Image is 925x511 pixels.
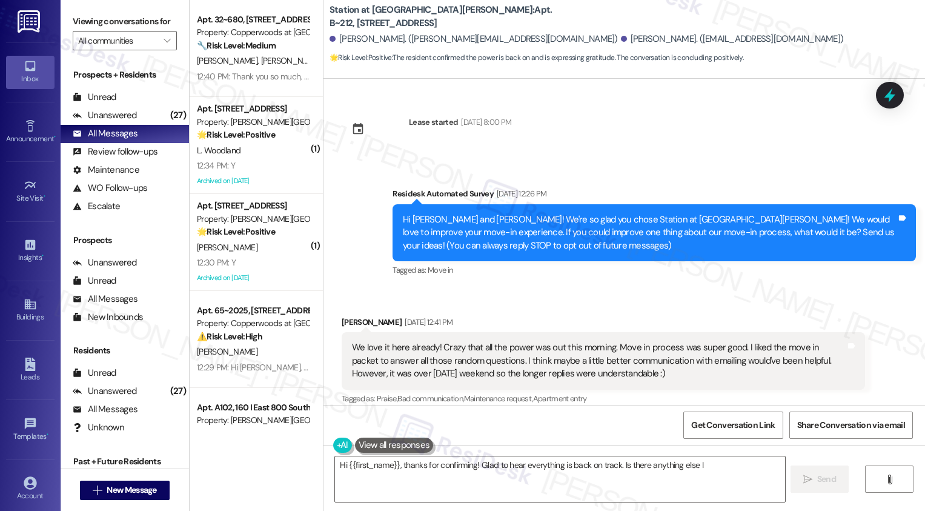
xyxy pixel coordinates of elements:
[42,252,44,260] span: •
[197,331,262,342] strong: ⚠️ Risk Level: High
[73,200,120,213] div: Escalate
[197,226,275,237] strong: 🌟 Risk Level: Positive
[197,317,309,330] div: Property: Copperwoods at [GEOGRAPHIC_DATA]
[73,127,138,140] div: All Messages
[6,235,55,267] a: Insights •
[167,106,189,125] div: (27)
[197,40,276,51] strong: 🔧 Risk Level: Medium
[393,261,916,279] div: Tagged as:
[803,475,812,484] i: 
[197,242,257,253] span: [PERSON_NAME]
[817,473,836,486] span: Send
[494,187,546,200] div: [DATE] 12:26 PM
[197,257,236,268] div: 12:30 PM: Y
[464,393,533,404] span: Maintenance request ,
[6,413,55,446] a: Templates •
[73,91,116,104] div: Unread
[61,68,189,81] div: Prospects + Residents
[789,412,913,439] button: Share Conversation via email
[683,412,783,439] button: Get Conversation Link
[409,116,459,129] div: Lease started
[78,31,157,50] input: All communities
[6,354,55,387] a: Leads
[73,385,137,398] div: Unanswered
[393,187,916,204] div: Residesk Automated Survey
[330,4,572,30] b: Station at [GEOGRAPHIC_DATA][PERSON_NAME]: Apt. B~212, [STREET_ADDRESS]
[196,270,310,286] div: Archived on [DATE]
[61,344,189,357] div: Residents
[73,421,124,434] div: Unknown
[61,234,189,247] div: Prospects
[73,367,116,379] div: Unread
[54,133,56,141] span: •
[73,145,157,158] div: Review follow-ups
[73,182,147,195] div: WO Follow-ups
[197,145,240,156] span: L. Woodland
[6,473,55,506] a: Account
[330,53,392,62] strong: 🌟 Risk Level: Positive
[197,129,275,140] strong: 🌟 Risk Level: Positive
[197,116,309,129] div: Property: [PERSON_NAME][GEOGRAPHIC_DATA]
[73,311,143,324] div: New Inbounds
[196,173,310,189] div: Archived on [DATE]
[797,419,905,432] span: Share Conversation via email
[197,26,309,39] div: Property: Copperwoods at [GEOGRAPHIC_DATA]
[73,293,138,306] div: All Messages
[6,56,55,89] a: Inbox
[197,213,309,225] div: Property: [PERSON_NAME][GEOGRAPHIC_DATA]
[352,341,846,380] div: We love it here already! Crazy that all the power was out this morning. Move in process was super...
[377,393,397,404] span: Praise ,
[885,475,894,484] i: 
[330,33,618,45] div: [PERSON_NAME]. ([PERSON_NAME][EMAIL_ADDRESS][DOMAIN_NAME])
[402,316,453,329] div: [DATE] 12:41 PM
[260,55,321,66] span: [PERSON_NAME]
[621,33,844,45] div: [PERSON_NAME]. ([EMAIL_ADDRESS][DOMAIN_NAME])
[691,419,775,432] span: Get Conversation Link
[73,12,177,31] label: Viewing conversations for
[80,481,170,500] button: New Message
[44,192,45,201] span: •
[330,52,743,64] span: : The resident confirmed the power is back on and is expressing gratitude. The conversation is co...
[197,414,309,427] div: Property: [PERSON_NAME][GEOGRAPHIC_DATA]
[6,294,55,327] a: Buildings
[335,456,785,502] textarea: Hi {{first_name}}, thanks for confirming! Glad to hear everything is back on track. Is there anyt...
[791,466,849,493] button: Send
[73,109,137,122] div: Unanswered
[197,160,235,171] div: 12:34 PM: Y
[73,256,137,269] div: Unanswered
[197,346,257,357] span: [PERSON_NAME]
[93,486,102,495] i: 
[197,13,309,26] div: Apt. 32~680, [STREET_ADDRESS]
[342,316,865,333] div: [PERSON_NAME]
[197,55,261,66] span: [PERSON_NAME]
[197,401,309,414] div: Apt. A102, 160 I East 800 South
[73,275,116,287] div: Unread
[197,199,309,212] div: Apt. [STREET_ADDRESS]
[107,484,156,496] span: New Message
[533,393,587,404] span: Apartment entry
[47,430,48,439] span: •
[428,265,453,275] span: Move in
[167,382,189,401] div: (27)
[18,10,42,33] img: ResiDesk Logo
[73,403,138,416] div: All Messages
[403,213,897,252] div: Hi [PERSON_NAME] and [PERSON_NAME]! We're so glad you chose Station at [GEOGRAPHIC_DATA][PERSON_N...
[164,36,170,45] i: 
[458,116,511,129] div: [DATE] 8:00 PM
[197,362,791,373] div: 12:29 PM: Hi [PERSON_NAME], I understand you're asking to pay $300 [DATE] and the rest next week....
[197,102,309,115] div: Apt. [STREET_ADDRESS]
[397,393,463,404] span: Bad communication ,
[61,455,189,468] div: Past + Future Residents
[73,164,139,176] div: Maintenance
[342,390,865,407] div: Tagged as:
[6,175,55,208] a: Site Visit •
[197,304,309,317] div: Apt. 65~2025, [STREET_ADDRESS]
